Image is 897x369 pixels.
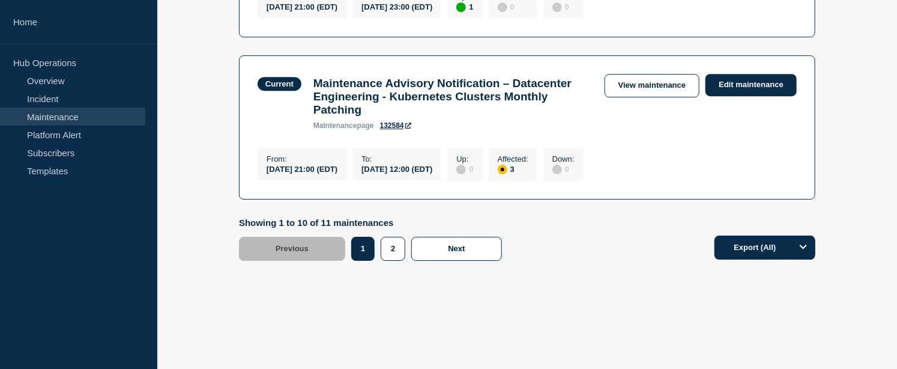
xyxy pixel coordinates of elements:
[361,1,432,11] div: [DATE] 23:00 (EDT)
[456,2,466,12] div: up
[411,237,501,261] button: Next
[456,1,473,12] div: 1
[552,1,575,12] div: 0
[239,218,508,228] p: Showing 1 to 10 of 11 maintenances
[267,1,337,11] div: [DATE] 21:00 (EDT)
[265,79,294,88] div: Current
[239,237,345,261] button: Previous
[498,165,507,174] div: affected
[498,1,528,12] div: 0
[313,77,593,117] h3: Maintenance Advisory Notification – Datacenter Engineering - Kubernetes Clusters Monthly Patching
[361,163,432,174] div: [DATE] 12:00 (EDT)
[791,236,815,260] button: Options
[313,121,374,130] p: page
[361,154,432,163] p: To :
[605,74,699,97] a: View maintenance
[381,237,405,261] button: 2
[351,237,375,261] button: 1
[456,165,466,174] div: disabled
[380,121,411,130] a: 132584
[705,74,797,96] a: Edit maintenance
[498,2,507,12] div: disabled
[552,154,575,163] p: Down :
[552,2,562,12] div: disabled
[498,163,528,174] div: 3
[448,244,465,253] span: Next
[267,163,337,174] div: [DATE] 21:00 (EDT)
[313,121,357,130] span: maintenance
[456,154,473,163] p: Up :
[276,244,309,253] span: Previous
[498,154,528,163] p: Affected :
[552,165,562,174] div: disabled
[267,154,337,163] p: From :
[456,163,473,174] div: 0
[552,163,575,174] div: 0
[714,236,815,260] button: Export (All)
